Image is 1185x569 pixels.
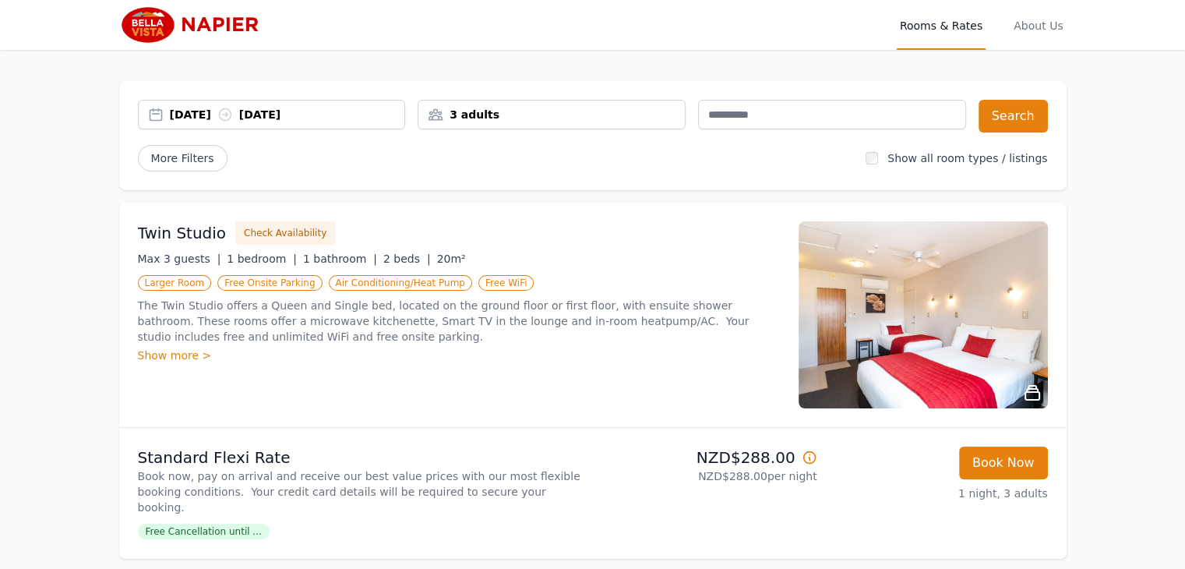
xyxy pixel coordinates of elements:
span: Free Onsite Parking [217,275,322,291]
label: Show all room types / listings [887,152,1047,164]
button: Check Availability [235,221,335,245]
span: 2 beds | [383,253,431,265]
span: Free Cancellation until ... [138,524,270,539]
p: NZD$288.00 [599,447,817,468]
img: Bella Vista Napier [119,6,270,44]
span: Air Conditioning/Heat Pump [329,275,472,291]
span: Max 3 guests | [138,253,221,265]
button: Search [979,100,1048,133]
button: Book Now [959,447,1048,479]
span: Larger Room [138,275,212,291]
div: Show more > [138,348,780,363]
div: 3 adults [418,107,685,122]
span: 20m² [437,253,466,265]
div: [DATE] [DATE] [170,107,405,122]
p: 1 night, 3 adults [830,486,1048,501]
p: Book now, pay on arrival and receive our best value prices with our most flexible booking conditi... [138,468,587,515]
p: Standard Flexi Rate [138,447,587,468]
h3: Twin Studio [138,222,227,244]
span: Free WiFi [478,275,534,291]
span: 1 bathroom | [303,253,377,265]
span: 1 bedroom | [227,253,297,265]
p: The Twin Studio offers a Queen and Single bed, located on the ground floor or first floor, with e... [138,298,780,345]
span: More Filters [138,145,227,171]
p: NZD$288.00 per night [599,468,817,484]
